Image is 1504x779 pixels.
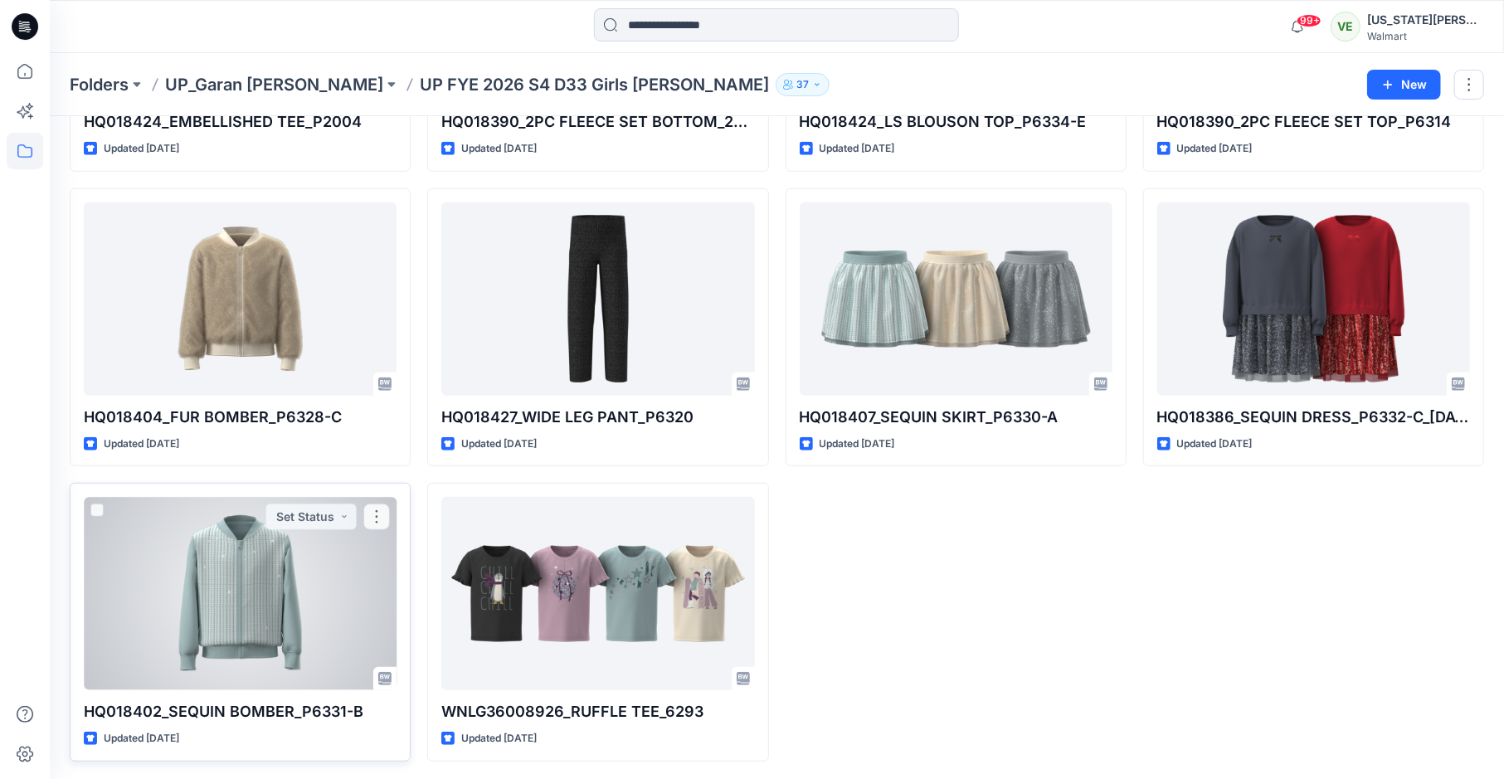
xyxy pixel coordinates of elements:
a: UP_Garan [PERSON_NAME] [165,73,383,96]
p: HQ018424_LS BLOUSON TOP_P6334-E [800,110,1112,134]
p: HQ018407_SEQUIN SKIRT_P6330-A [800,406,1112,429]
p: HQ018390_2PC FLEECE SET TOP_P6314 [1157,110,1470,134]
p: HQ018402_SEQUIN BOMBER_P6331-B [84,700,397,723]
a: Folders [70,73,129,96]
p: Updated [DATE] [461,730,537,747]
a: WNLG36008926_RUFFLE TEE_6293 [441,497,754,690]
a: HQ018404_FUR BOMBER_P6328-C [84,202,397,396]
p: Updated [DATE] [461,140,537,158]
p: UP FYE 2026 S4 D33 Girls [PERSON_NAME] [420,73,769,96]
a: HQ018402_SEQUIN BOMBER_P6331-B [84,497,397,690]
button: New [1367,70,1441,100]
p: Updated [DATE] [820,140,895,158]
a: HQ018386_SEQUIN DRESS_P6332-C_5.27.25 [1157,202,1470,396]
p: HQ018404_FUR BOMBER_P6328-C [84,406,397,429]
span: 99+ [1297,14,1321,27]
div: VE [1331,12,1360,41]
p: Updated [DATE] [104,730,179,747]
p: Updated [DATE] [104,140,179,158]
div: Walmart [1367,30,1483,42]
p: Updated [DATE] [1177,436,1253,453]
p: Updated [DATE] [820,436,895,453]
p: WNLG36008926_RUFFLE TEE_6293 [441,700,754,723]
p: HQ018390_2PC FLEECE SET BOTTOM_2010-A [441,110,754,134]
p: HQ018427_WIDE LEG PANT_P6320 [441,406,754,429]
p: HQ018386_SEQUIN DRESS_P6332-C_[DATE] [1157,406,1470,429]
a: HQ018407_SEQUIN SKIRT_P6330-A [800,202,1112,396]
p: Updated [DATE] [461,436,537,453]
div: [US_STATE][PERSON_NAME] [1367,10,1483,30]
button: 37 [776,73,830,96]
a: HQ018427_WIDE LEG PANT_P6320 [441,202,754,396]
p: Updated [DATE] [104,436,179,453]
p: HQ018424_EMBELLISHED TEE_P2004 [84,110,397,134]
p: Updated [DATE] [1177,140,1253,158]
p: 37 [796,75,809,94]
